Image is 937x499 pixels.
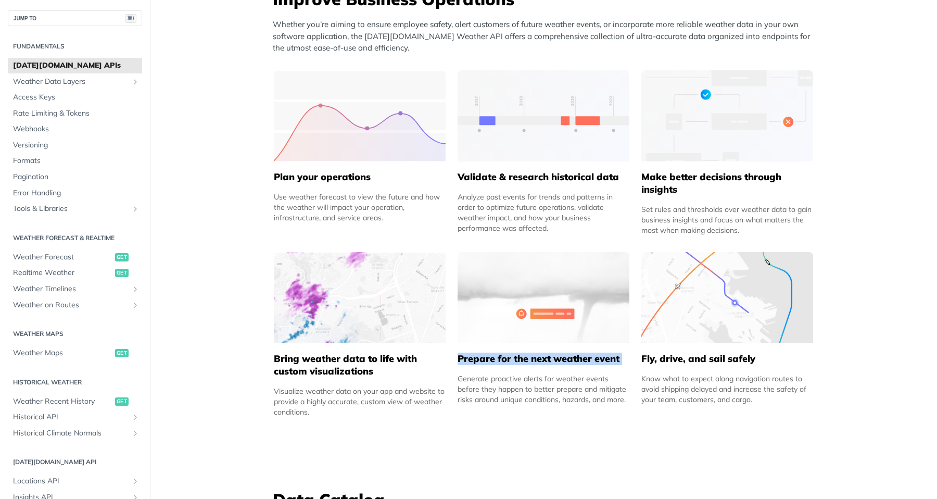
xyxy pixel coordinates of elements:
span: Weather Forecast [13,252,112,263]
button: Show subpages for Weather Data Layers [131,78,140,86]
span: Versioning [13,140,140,151]
img: 4463876-group-4982x.svg [274,252,446,343]
img: 994b3d6-mask-group-32x.svg [641,252,813,343]
a: Weather Forecastget [8,250,142,265]
span: get [115,253,129,261]
a: Webhooks [8,121,142,137]
a: Error Handling [8,185,142,201]
p: Whether you’re aiming to ensure employee safety, alert customers of future weather events, or inc... [273,19,819,54]
button: Show subpages for Historical Climate Normals [131,429,140,438]
span: Access Keys [13,92,140,103]
span: Error Handling [13,188,140,198]
a: Weather TimelinesShow subpages for Weather Timelines [8,281,142,297]
a: Rate Limiting & Tokens [8,106,142,121]
a: Locations APIShow subpages for Locations API [8,473,142,489]
a: Realtime Weatherget [8,265,142,281]
span: Weather Data Layers [13,77,129,87]
span: Tools & Libraries [13,204,129,214]
span: Weather Maps [13,348,112,358]
h2: Historical Weather [8,378,142,387]
img: 2c0a313-group-496-12x.svg [458,252,629,343]
span: Rate Limiting & Tokens [13,108,140,119]
a: Weather Recent Historyget [8,394,142,409]
a: Weather on RoutesShow subpages for Weather on Routes [8,297,142,313]
img: a22d113-group-496-32x.svg [641,70,813,161]
span: Locations API [13,476,129,486]
span: Historical Climate Normals [13,428,129,439]
span: Realtime Weather [13,268,112,278]
img: 39565e8-group-4962x.svg [274,70,446,161]
button: Show subpages for Historical API [131,413,140,421]
a: [DATE][DOMAIN_NAME] APIs [8,58,142,73]
h5: Fly, drive, and sail safely [641,353,813,365]
h2: Weather Forecast & realtime [8,233,142,243]
span: ⌘/ [125,14,136,23]
a: Pagination [8,169,142,185]
span: Weather Recent History [13,396,112,407]
div: Know what to expect along navigation routes to avoid shipping delayed and increase the safety of ... [641,373,813,405]
a: Weather Data LayersShow subpages for Weather Data Layers [8,74,142,90]
span: Weather Timelines [13,284,129,294]
h2: Weather Maps [8,329,142,339]
button: Show subpages for Tools & Libraries [131,205,140,213]
a: Versioning [8,138,142,153]
div: Set rules and thresholds over weather data to gain business insights and focus on what matters th... [641,204,813,235]
div: Visualize weather data on your app and website to provide a highly accurate, custom view of weath... [274,386,446,417]
span: get [115,349,129,357]
span: get [115,269,129,277]
a: Weather Mapsget [8,345,142,361]
h2: [DATE][DOMAIN_NAME] API [8,457,142,467]
a: Formats [8,153,142,169]
span: Webhooks [13,124,140,134]
span: Weather on Routes [13,300,129,310]
span: Formats [13,156,140,166]
a: Historical APIShow subpages for Historical API [8,409,142,425]
h5: Validate & research historical data [458,171,629,183]
span: [DATE][DOMAIN_NAME] APIs [13,60,140,71]
div: Generate proactive alerts for weather events before they happen to better prepare and mitigate ri... [458,373,629,405]
a: Access Keys [8,90,142,105]
img: 13d7ca0-group-496-2.svg [458,70,629,161]
span: Pagination [13,172,140,182]
div: Analyze past events for trends and patterns in order to optimize future operations, validate weat... [458,192,629,233]
a: Tools & LibrariesShow subpages for Tools & Libraries [8,201,142,217]
h5: Plan your operations [274,171,446,183]
span: get [115,397,129,406]
h5: Prepare for the next weather event [458,353,629,365]
h2: Fundamentals [8,42,142,51]
button: Show subpages for Weather on Routes [131,301,140,309]
span: Historical API [13,412,129,422]
button: JUMP TO⌘/ [8,10,142,26]
h5: Bring weather data to life with custom visualizations [274,353,446,378]
button: Show subpages for Weather Timelines [131,285,140,293]
div: Use weather forecast to view the future and how the weather will impact your operation, infrastru... [274,192,446,223]
button: Show subpages for Locations API [131,477,140,485]
a: Historical Climate NormalsShow subpages for Historical Climate Normals [8,426,142,441]
h5: Make better decisions through insights [641,171,813,196]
